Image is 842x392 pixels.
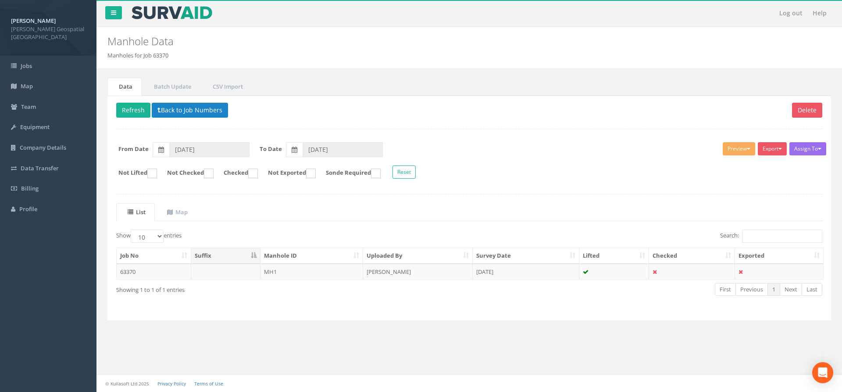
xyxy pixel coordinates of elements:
input: To Date [303,142,383,157]
a: CSV Import [201,78,252,96]
span: Profile [19,205,37,213]
label: Checked [215,169,258,178]
td: MH1 [260,264,364,280]
label: Search: [720,230,822,243]
td: 63370 [117,264,191,280]
span: Team [21,103,36,111]
a: Map [156,203,197,221]
a: Privacy Policy [157,381,186,387]
button: Delete [792,103,822,118]
label: Show entries [116,230,182,243]
small: © Kullasoft Ltd 2025 [105,381,149,387]
a: First [715,283,736,296]
a: Previous [735,283,768,296]
td: [PERSON_NAME] [363,264,473,280]
label: Not Checked [158,169,214,178]
label: Not Lifted [110,169,157,178]
a: Batch Update [143,78,200,96]
select: Showentries [131,230,164,243]
button: Preview [723,142,755,155]
span: Jobs [21,62,32,70]
a: Terms of Use [194,381,223,387]
a: Last [802,283,822,296]
strong: [PERSON_NAME] [11,17,56,25]
span: Equipment [20,123,50,131]
a: 1 [767,283,780,296]
span: Data Transfer [21,164,59,172]
uib-tab-heading: Map [167,208,188,216]
span: Company Details [20,144,66,151]
li: Manholes for Job 63370 [107,51,168,60]
span: [PERSON_NAME] Geospatial [GEOGRAPHIC_DATA] [11,25,86,41]
div: Showing 1 to 1 of 1 entries [116,282,403,294]
th: Checked: activate to sort column ascending [649,248,735,264]
th: Lifted: activate to sort column ascending [579,248,649,264]
label: From Date [118,145,149,153]
button: Reset [392,165,416,179]
th: Job No: activate to sort column ascending [117,248,191,264]
th: Survey Date: activate to sort column ascending [473,248,579,264]
uib-tab-heading: List [128,208,146,216]
h2: Manhole Data [107,36,708,47]
div: Open Intercom Messenger [812,362,833,383]
button: Assign To [789,142,826,155]
button: Back to Job Numbers [152,103,228,118]
td: [DATE] [473,264,579,280]
th: Manhole ID: activate to sort column ascending [260,248,364,264]
a: [PERSON_NAME] [PERSON_NAME] Geospatial [GEOGRAPHIC_DATA] [11,14,86,41]
input: Search: [742,230,822,243]
a: List [116,203,155,221]
label: To Date [260,145,282,153]
button: Export [758,142,787,155]
th: Exported: activate to sort column ascending [735,248,823,264]
th: Uploaded By: activate to sort column ascending [363,248,473,264]
label: Not Exported [259,169,316,178]
a: Data [107,78,142,96]
button: Refresh [116,103,150,118]
span: Billing [21,184,39,192]
label: Sonde Required [317,169,381,178]
th: Suffix: activate to sort column descending [191,248,260,264]
span: Map [21,82,33,90]
a: Next [780,283,802,296]
input: From Date [169,142,250,157]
